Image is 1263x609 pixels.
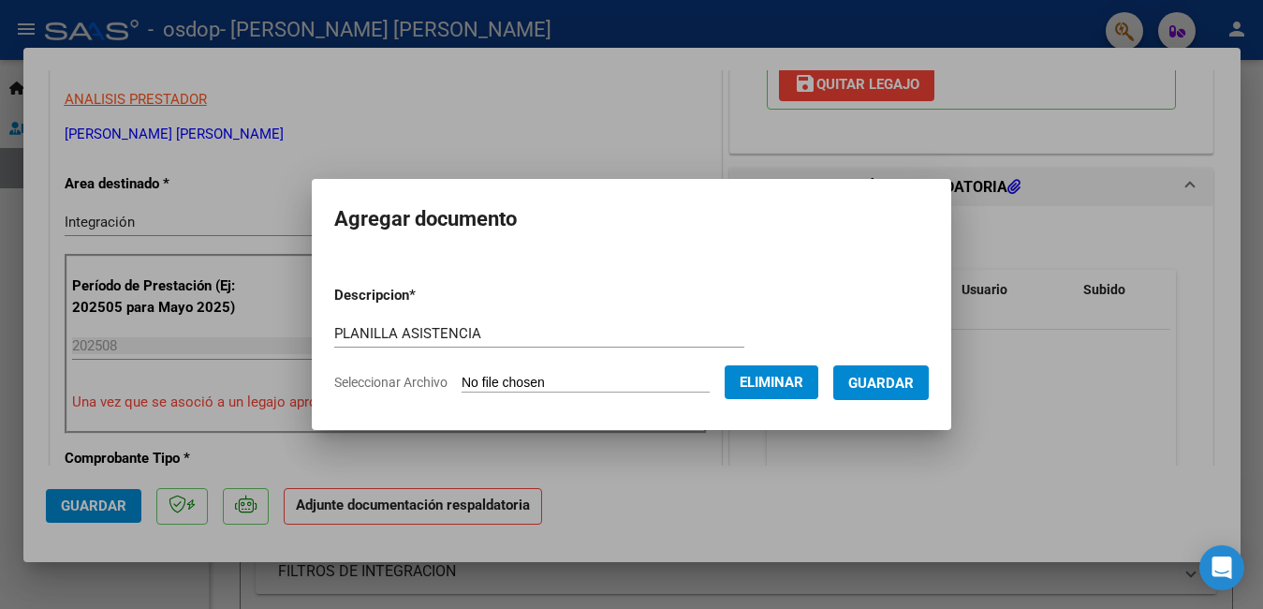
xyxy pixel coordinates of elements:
div: Open Intercom Messenger [1199,545,1244,590]
span: Guardar [848,375,914,392]
span: Eliminar [740,374,803,391]
button: Eliminar [725,365,818,399]
button: Guardar [833,365,929,400]
h2: Agregar documento [334,201,929,237]
p: Descripcion [334,285,513,306]
span: Seleccionar Archivo [334,375,448,390]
